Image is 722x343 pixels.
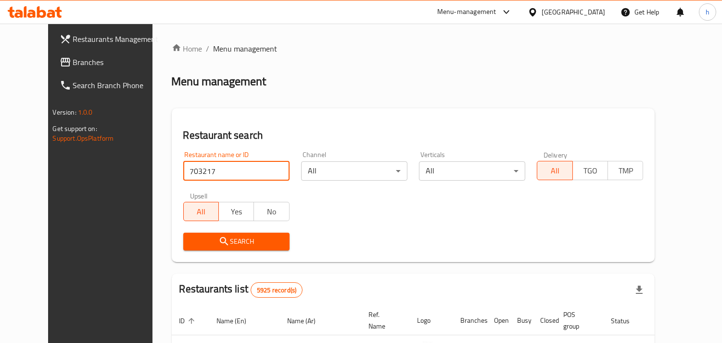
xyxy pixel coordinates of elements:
span: h [706,7,709,17]
span: No [258,205,285,219]
li: / [206,43,210,54]
span: Search Branch Phone [73,79,161,91]
button: All [537,161,572,180]
span: Get support on: [53,122,97,135]
span: 5925 record(s) [251,286,302,295]
span: Branches [73,56,161,68]
label: Delivery [544,151,568,158]
th: Busy [510,306,533,335]
span: POS group [564,309,592,332]
span: Ref. Name [369,309,398,332]
div: All [301,161,407,181]
span: 1.0.0 [78,106,93,119]
button: All [183,202,219,221]
div: Total records count [251,282,303,298]
span: Restaurants Management [73,33,161,45]
label: Upsell [190,192,208,199]
a: Restaurants Management [52,27,169,51]
button: Search [183,233,290,251]
span: Menu management [214,43,278,54]
span: Name (En) [217,315,259,327]
a: Home [172,43,203,54]
a: Branches [52,51,169,74]
th: Open [487,306,510,335]
span: Name (Ar) [288,315,329,327]
th: Branches [453,306,487,335]
h2: Restaurant search [183,128,644,143]
th: Closed [533,306,556,335]
span: ID [179,315,198,327]
span: All [188,205,215,219]
div: Export file [628,278,651,302]
a: Support.OpsPlatform [53,132,114,145]
div: All [419,161,525,181]
span: All [541,164,569,178]
button: TMP [608,161,643,180]
span: Status [611,315,643,327]
div: [GEOGRAPHIC_DATA] [542,7,605,17]
h2: Restaurants list [179,282,303,298]
span: Yes [223,205,250,219]
input: Search for restaurant name or ID.. [183,161,290,181]
button: No [253,202,289,221]
button: Yes [218,202,254,221]
th: Logo [410,306,453,335]
span: TMP [612,164,639,178]
span: TGO [577,164,604,178]
a: Search Branch Phone [52,74,169,97]
span: Version: [53,106,76,119]
nav: breadcrumb [172,43,655,54]
div: Menu-management [437,6,496,18]
span: Search [191,236,282,248]
button: TGO [572,161,608,180]
h2: Menu management [172,74,266,89]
